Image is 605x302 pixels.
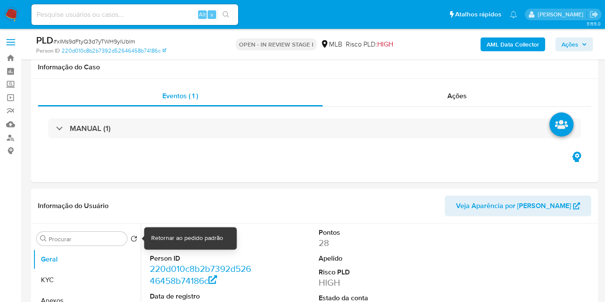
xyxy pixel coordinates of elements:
a: 220d010c8b2b7392d52646458b74186c [150,262,251,287]
span: Ações [447,91,467,101]
button: Veja Aparência por [PERSON_NAME] [445,196,591,216]
button: Procurar [40,235,47,242]
span: HIGH [377,39,393,49]
button: Geral [33,249,141,270]
dt: Data de registro [150,292,254,301]
button: Retornar ao pedido padrão [130,235,137,245]
div: Retornar ao pedido padrão [151,234,223,243]
h1: Informação do Usuário [38,202,109,210]
button: Ações [555,37,593,51]
button: search-icon [217,9,235,21]
span: Veja Aparência por [PERSON_NAME] [456,196,571,216]
input: Pesquise usuários ou casos... [31,9,238,20]
dt: Person ID [150,254,254,263]
a: Notificações [510,11,517,18]
dd: HIGH [319,277,423,289]
b: AML Data Collector [487,37,539,51]
span: Alt [199,10,206,19]
span: Risco PLD: [346,40,393,49]
h1: Informação do Caso [38,63,591,72]
input: Procurar [49,235,124,243]
dd: 28 [319,237,423,249]
dt: Pontos [319,228,423,237]
b: PLD [36,33,53,47]
h3: MANUAL (1) [70,124,111,133]
div: MANUAL (1) [48,118,581,138]
span: s [211,10,213,19]
dt: Apelido [319,254,423,263]
button: KYC [33,270,141,290]
a: Sair [589,10,599,19]
span: Atalhos rápidos [455,10,501,19]
p: OPEN - IN REVIEW STAGE I [236,38,317,50]
button: AML Data Collector [481,37,545,51]
p: lucas.barboza@mercadolivre.com [538,10,586,19]
b: Person ID [36,47,60,55]
div: MLB [320,40,342,49]
span: Ações [562,37,578,51]
span: Eventos ( 1 ) [162,91,198,101]
span: # xIMs9dFtyQ3d7yTWH9ylUbIm [53,37,135,46]
dt: Risco PLD [319,268,423,277]
a: 220d010c8b2b7392d52646458b74186c [62,47,166,55]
